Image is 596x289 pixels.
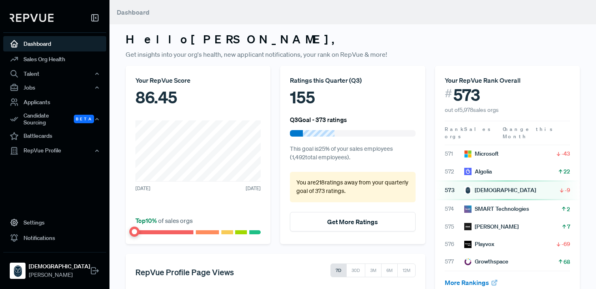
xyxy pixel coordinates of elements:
[445,85,452,102] span: #
[464,241,472,248] img: Playvox
[290,116,347,123] h6: Q3 Goal - 373 ratings
[464,205,529,213] div: SMART Technologies
[11,264,24,277] img: Samsara
[290,145,415,162] p: This goal is 25 % of your sales employees ( 1,492 total employees).
[330,263,347,277] button: 7D
[397,263,416,277] button: 12M
[445,126,492,140] span: Sales orgs
[445,186,464,195] span: 573
[126,32,580,46] h3: Hello [PERSON_NAME] ,
[562,150,570,158] span: -43
[445,76,521,84] span: Your RepVue Rank Overall
[445,278,498,287] a: More Rankings
[29,262,90,271] strong: [DEMOGRAPHIC_DATA]
[290,85,415,109] div: 155
[562,240,570,248] span: -69
[346,263,365,277] button: 30D
[464,186,536,195] div: [DEMOGRAPHIC_DATA]
[135,185,150,192] span: [DATE]
[453,85,480,105] span: 573
[565,186,570,194] span: -9
[464,150,472,158] img: Microsoft
[296,178,409,196] p: You are 218 ratings away from your quarterly goal of 373 ratings .
[445,257,464,266] span: 577
[3,128,106,144] a: Battlecards
[3,110,106,128] button: Candidate Sourcing Beta
[10,14,54,22] img: RepVue
[135,75,261,85] div: Your RepVue Score
[564,167,570,176] span: 22
[3,51,106,67] a: Sales Org Health
[117,8,150,16] span: Dashboard
[3,81,106,94] button: Jobs
[464,258,472,265] img: Growthspace
[29,271,90,279] span: [PERSON_NAME]
[445,150,464,158] span: 571
[445,106,499,113] span: out of 5,978 sales orgs
[464,150,499,158] div: Microsoft
[464,168,472,175] img: Algolia
[3,144,106,158] button: RepVue Profile
[564,258,570,266] span: 68
[503,126,554,140] span: Change this Month
[3,252,106,283] a: Samsara[DEMOGRAPHIC_DATA][PERSON_NAME]
[135,267,234,277] h5: RepVue Profile Page Views
[3,36,106,51] a: Dashboard
[290,212,415,231] button: Get More Ratings
[381,263,398,277] button: 6M
[135,216,158,225] span: Top 10 %
[135,216,193,225] span: of sales orgs
[246,185,261,192] span: [DATE]
[3,94,106,110] a: Applicants
[445,240,464,248] span: 576
[464,223,472,230] img: Deel
[126,49,580,59] p: Get insights into your org's health, new applicant notifications, your rank on RepVue & more!
[567,223,570,231] span: 7
[365,263,382,277] button: 3M
[445,205,464,213] span: 574
[3,67,106,81] button: Talent
[464,186,472,194] img: Samsara
[445,126,464,133] span: Rank
[3,230,106,246] a: Notifications
[464,206,472,213] img: SMART Technologies
[290,75,415,85] div: Ratings this Quarter ( Q3 )
[464,223,519,231] div: [PERSON_NAME]
[445,223,464,231] span: 575
[3,110,106,128] div: Candidate Sourcing
[567,205,570,213] span: 2
[464,257,508,266] div: Growthspace
[3,215,106,230] a: Settings
[464,167,492,176] div: Algolia
[135,85,261,109] div: 86.45
[74,115,94,123] span: Beta
[445,167,464,176] span: 572
[464,240,494,248] div: Playvox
